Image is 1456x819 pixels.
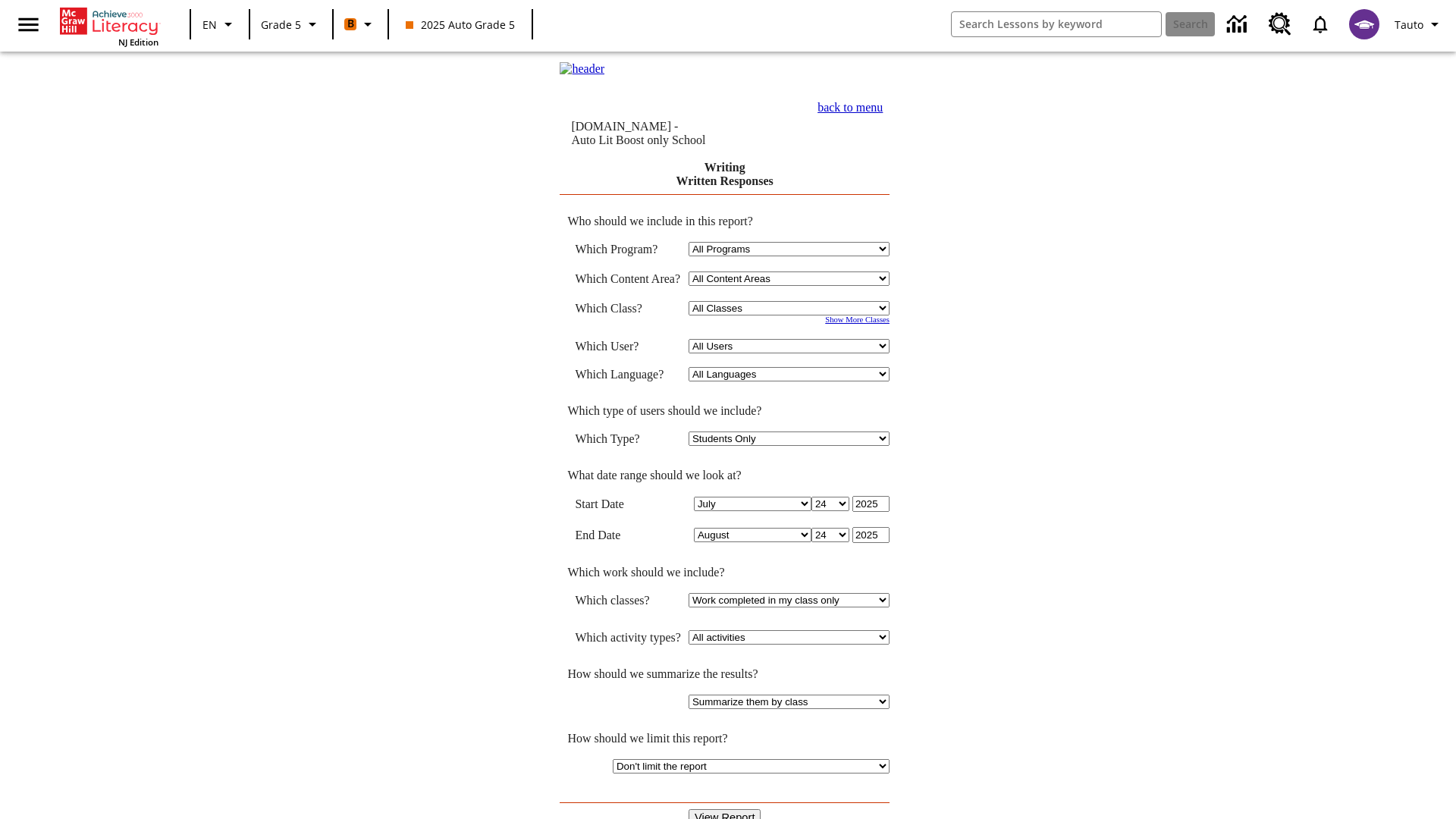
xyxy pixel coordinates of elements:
[202,17,217,33] span: EN
[575,630,681,645] td: Which activity types?
[1260,4,1301,45] a: Resource Center, Will open in new tab
[575,272,680,285] nobr: Which Content Area?
[575,339,681,353] td: Which User?
[560,469,890,482] td: What date range should we look at?
[560,215,890,228] td: Who should we include in this report?
[575,242,681,256] td: Which Program?
[406,17,515,33] span: 2025 Auto Grade 5
[6,2,51,47] button: Open side menu
[560,667,890,681] td: How should we summarize the results?
[118,36,158,48] span: NJ Edition
[338,11,383,38] button: Boost Class color is orange. Change class color
[571,133,705,146] nobr: Auto Lit Boost only School
[575,301,681,315] td: Which Class?
[1218,4,1260,45] a: Data Center
[1389,11,1450,38] button: Profile/Settings
[575,367,681,381] td: Which Language?
[560,732,890,745] td: How should we limit this report?
[560,566,890,579] td: Which work should we include?
[575,496,681,512] td: Start Date
[952,12,1161,36] input: search field
[560,404,890,418] td: Which type of users should we include?
[575,527,681,543] td: End Date
[261,17,301,33] span: Grade 5
[60,5,158,48] div: Home
[1301,5,1340,44] a: Notifications
[575,431,681,446] td: Which Type?
[1349,9,1379,39] img: avatar image
[817,101,883,114] a: back to menu
[1395,17,1423,33] span: Tauto
[196,11,244,38] button: Language: EN, Select a language
[825,315,890,324] a: Show More Classes
[676,161,773,187] a: Writing Written Responses
[571,120,764,147] td: [DOMAIN_NAME] -
[347,14,354,33] span: B
[575,593,681,607] td: Which classes?
[255,11,328,38] button: Grade: Grade 5, Select a grade
[1340,5,1389,44] button: Select a new avatar
[560,62,604,76] img: header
